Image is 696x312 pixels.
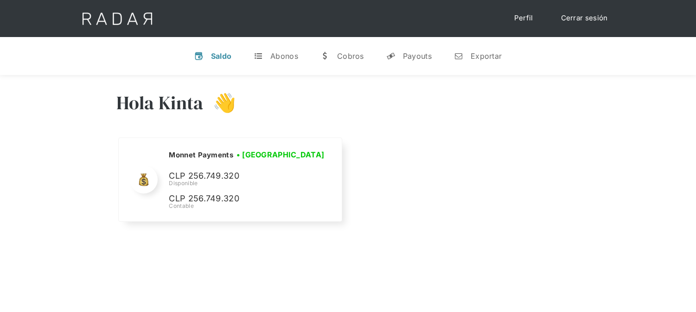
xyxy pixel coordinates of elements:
p: CLP 256.749.320 [169,192,308,206]
h3: Hola Kinta [116,91,204,114]
h3: • [GEOGRAPHIC_DATA] [236,149,325,160]
div: Disponible [169,179,327,187]
div: Cobros [337,51,364,61]
div: y [386,51,396,61]
p: CLP 256.749.320 [169,169,308,183]
div: w [320,51,330,61]
div: n [454,51,463,61]
div: Contable [169,202,327,210]
h3: 👋 [204,91,236,114]
div: t [254,51,263,61]
h2: Monnet Payments [169,150,233,160]
div: Saldo [211,51,232,61]
div: Abonos [270,51,298,61]
a: Perfil [505,9,543,27]
div: v [194,51,204,61]
div: Payouts [403,51,432,61]
div: Exportar [471,51,502,61]
a: Cerrar sesión [552,9,617,27]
